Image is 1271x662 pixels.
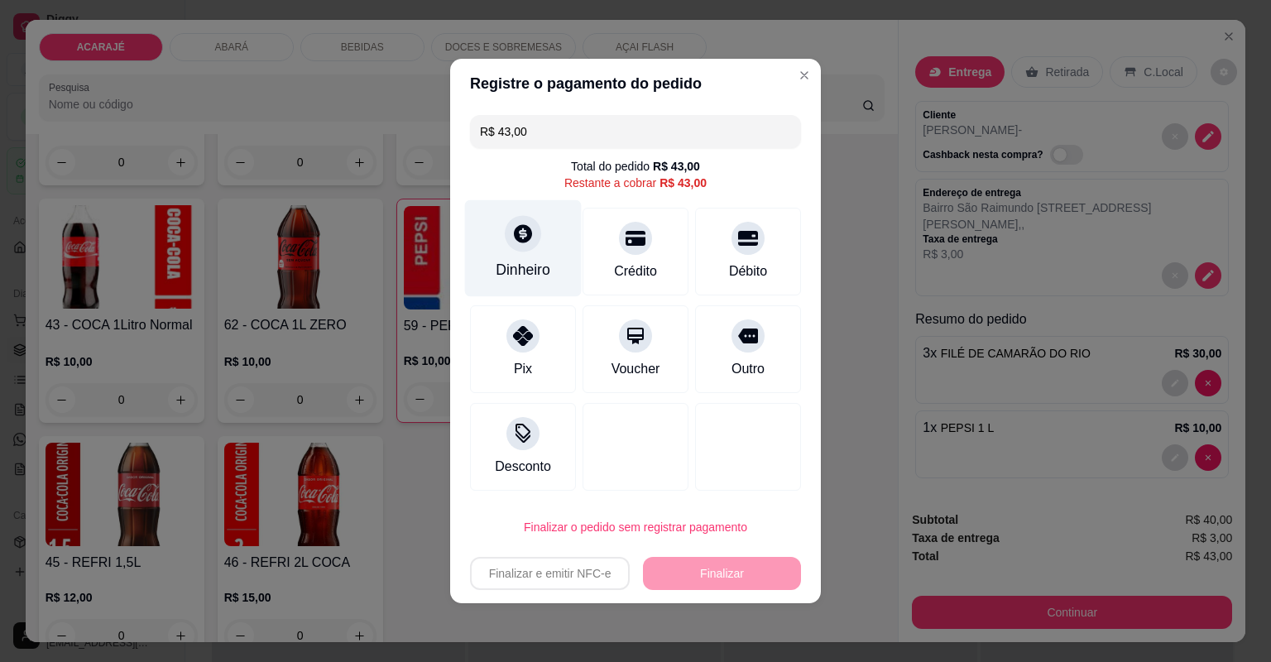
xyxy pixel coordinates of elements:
[612,359,660,379] div: Voucher
[729,261,767,281] div: Débito
[480,115,791,148] input: Ex.: hambúrguer de cordeiro
[495,457,551,477] div: Desconto
[731,359,765,379] div: Outro
[614,261,657,281] div: Crédito
[564,175,707,191] div: Restante a cobrar
[470,511,801,544] button: Finalizar o pedido sem registrar pagamento
[571,158,700,175] div: Total do pedido
[653,158,700,175] div: R$ 43,00
[496,259,550,281] div: Dinheiro
[514,359,532,379] div: Pix
[659,175,707,191] div: R$ 43,00
[791,62,818,89] button: Close
[450,59,821,108] header: Registre o pagamento do pedido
